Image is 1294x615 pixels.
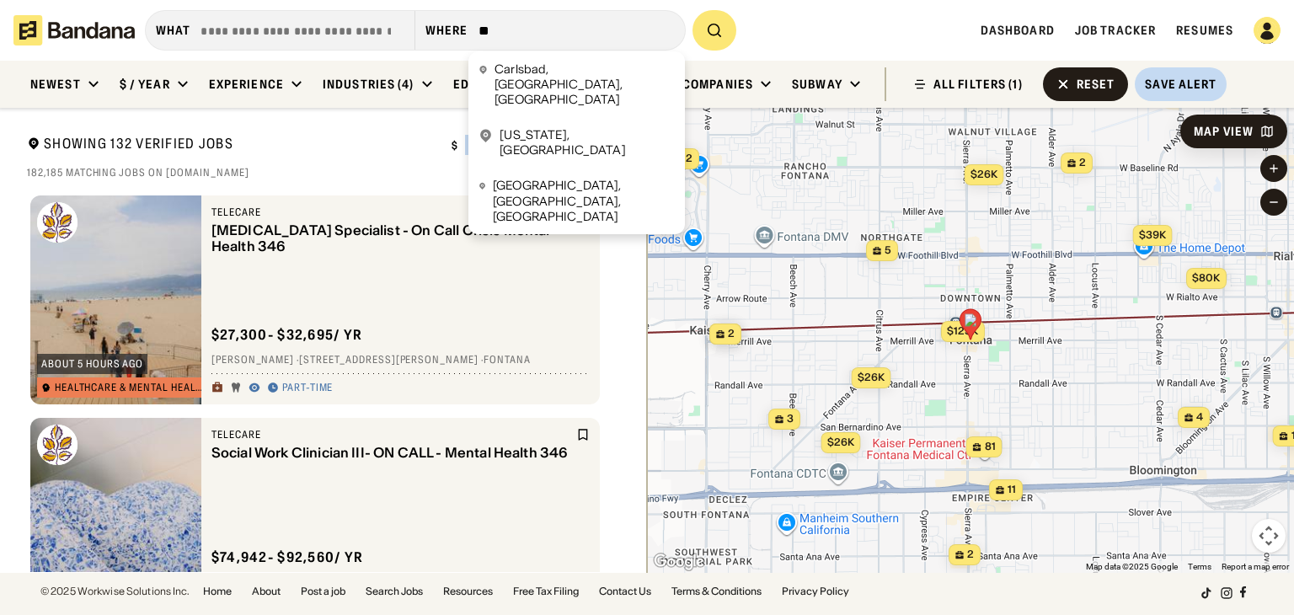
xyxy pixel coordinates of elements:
span: $26k [858,371,885,383]
div: Carlsbad, [GEOGRAPHIC_DATA], [GEOGRAPHIC_DATA] [495,61,675,108]
div: Save Alert [1145,77,1216,92]
span: $80k [1192,271,1220,284]
div: [PERSON_NAME] · [STREET_ADDRESS][PERSON_NAME] · Fontana [211,354,590,367]
div: Map View [1194,126,1254,137]
div: Social Work Clinician III- ON CALL - Mental Health 346 [211,445,573,461]
span: 4 [1196,410,1203,425]
div: Where [425,23,468,38]
span: 5 [885,243,891,258]
div: $ [452,139,458,152]
a: Free Tax Filing [513,586,579,596]
a: Terms & Conditions [671,586,762,596]
a: Home [203,586,232,596]
a: Privacy Policy [782,586,849,596]
div: Showing 132 Verified Jobs [27,135,438,156]
a: Report a map error [1222,562,1289,571]
a: Post a job [301,586,345,596]
div: [MEDICAL_DATA] Specialist - On Call Crisis Mental Health 346 [211,222,573,254]
a: Terms (opens in new tab) [1188,562,1211,571]
a: Contact Us [599,586,651,596]
div: Industries (4) [323,77,414,92]
span: 2 [728,327,735,341]
button: Map camera controls [1252,519,1286,553]
a: Dashboard [981,23,1055,38]
div: [GEOGRAPHIC_DATA], [GEOGRAPHIC_DATA], [GEOGRAPHIC_DATA] [493,178,675,224]
div: Part-time [282,382,334,395]
div: $ 27,300 - $32,695 / yr [211,326,363,344]
div: about 5 hours ago [41,359,143,369]
span: Map data ©2025 Google [1086,562,1178,571]
span: 2 [1079,156,1086,170]
span: $26k [970,168,997,180]
div: Telecare [211,206,573,219]
div: Education [453,77,523,92]
div: Newest [30,77,81,92]
a: Open this area in Google Maps (opens a new window) [651,551,707,573]
div: © 2025 Workwise Solutions Inc. [40,586,190,596]
span: $39k [1139,228,1166,241]
div: Subway [792,77,842,92]
div: ALL FILTERS (1) [933,78,1023,90]
div: 182,185 matching jobs on [DOMAIN_NAME] [27,166,620,179]
div: grid [27,189,620,572]
a: About [252,586,281,596]
span: 2 [967,548,974,562]
div: Companies [682,77,753,92]
div: what [156,23,190,38]
img: Bandana logotype [13,15,135,45]
span: $26k [827,436,854,448]
img: Telecare logo [37,202,78,243]
div: Telecare [211,428,573,441]
div: Experience [209,77,284,92]
a: Search Jobs [366,586,423,596]
a: Resources [443,586,493,596]
div: Reset [1077,78,1115,90]
span: 11 [1008,483,1016,497]
img: Telecare logo [37,425,78,465]
div: [US_STATE], [GEOGRAPHIC_DATA] [500,127,675,158]
a: Job Tracker [1075,23,1156,38]
div: $ 74,942 - $92,560 / yr [211,548,364,566]
span: 2 [686,152,692,166]
div: Healthcare & Mental Health [55,382,204,393]
span: 81 [985,440,996,454]
div: $ / year [120,77,170,92]
span: $125k [947,324,978,337]
a: Resumes [1176,23,1233,38]
img: Google [651,551,707,573]
span: 3 [787,412,794,426]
